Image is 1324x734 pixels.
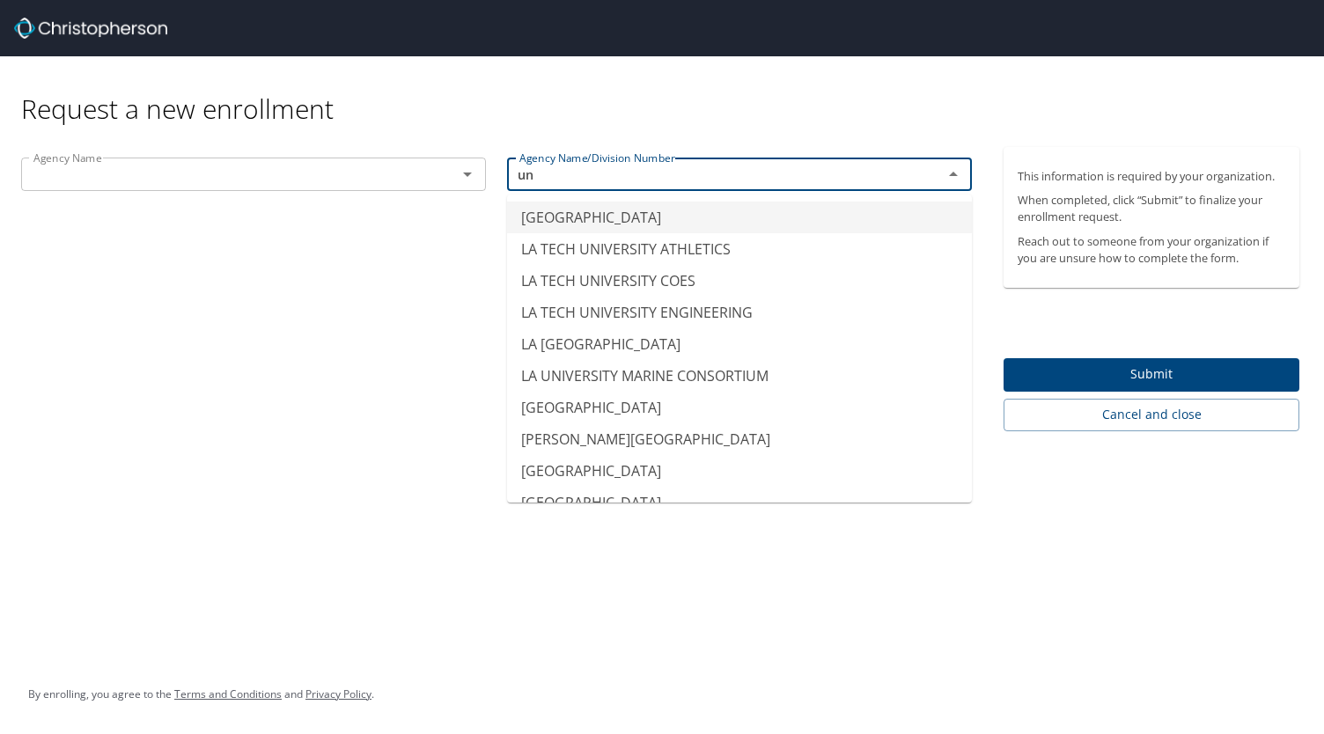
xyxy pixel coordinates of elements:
[941,162,966,187] button: Close
[1018,404,1285,426] span: Cancel and close
[21,56,1313,126] div: Request a new enrollment
[507,360,972,392] li: LA UNIVERSITY MARINE CONSORTIUM
[174,686,282,701] a: Terms and Conditions
[1018,192,1285,225] p: When completed, click “Submit” to finalize your enrollment request.
[1018,168,1285,185] p: This information is required by your organization.
[28,672,374,716] div: By enrolling, you agree to the and .
[1004,399,1299,431] button: Cancel and close
[1018,233,1285,267] p: Reach out to someone from your organization if you are unsure how to complete the form.
[507,392,972,423] li: [GEOGRAPHIC_DATA]
[507,487,972,518] li: [GEOGRAPHIC_DATA]
[1018,363,1285,385] span: Submit
[1004,358,1299,393] button: Submit
[507,328,972,360] li: LA [GEOGRAPHIC_DATA]
[507,233,972,265] li: LA TECH UNIVERSITY ATHLETICS
[507,265,972,297] li: LA TECH UNIVERSITY COES
[507,297,972,328] li: LA TECH UNIVERSITY ENGINEERING
[507,423,972,455] li: [PERSON_NAME][GEOGRAPHIC_DATA]
[14,18,167,39] img: cbt logo
[305,686,371,701] a: Privacy Policy
[455,162,480,187] button: Open
[507,202,972,233] li: [GEOGRAPHIC_DATA]
[507,455,972,487] li: [GEOGRAPHIC_DATA]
